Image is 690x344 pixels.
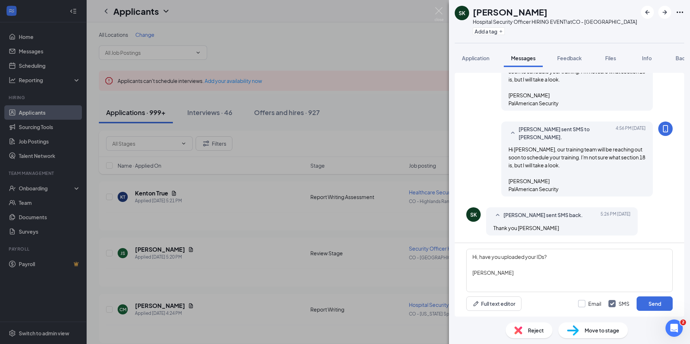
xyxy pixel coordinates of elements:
textarea: Hi, have you uploaded your IDs? [PERSON_NAME] [466,249,673,292]
svg: SmallChevronUp [493,211,502,220]
div: Hospital Security Officer HIRING EVENT! at CO - [GEOGRAPHIC_DATA] [473,18,637,25]
svg: SmallChevronUp [508,129,517,137]
button: ArrowLeftNew [641,6,654,19]
span: [PERSON_NAME] sent SMS to [PERSON_NAME]. [519,125,613,141]
button: Full text editorPen [466,296,521,311]
span: Hi [PERSON_NAME], our training team will be reaching out soon to schedule your training. I'm not ... [508,146,645,192]
span: Feedback [557,55,582,61]
span: Move to stage [585,326,619,334]
button: ArrowRight [658,6,671,19]
span: Messages [511,55,536,61]
div: SK [470,211,477,218]
span: Files [605,55,616,61]
span: [PERSON_NAME] sent SMS back. [503,211,583,220]
svg: ArrowLeftNew [643,8,652,17]
button: PlusAdd a tag [473,27,505,35]
svg: Pen [472,300,480,307]
svg: ArrowRight [660,8,669,17]
span: [DATE] 4:56 PM [616,125,646,141]
h1: [PERSON_NAME] [473,6,547,18]
span: 2 [680,319,686,325]
span: Application [462,55,489,61]
span: Thank you [PERSON_NAME] [493,225,559,231]
span: Info [642,55,652,61]
iframe: Intercom live chat [665,319,683,337]
div: SK [459,9,465,17]
span: [DATE] 5:26 PM [601,211,630,220]
svg: Ellipses [676,8,684,17]
span: Reject [528,326,544,334]
button: Send [637,296,673,311]
svg: Plus [499,29,503,34]
svg: MobileSms [661,124,670,133]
